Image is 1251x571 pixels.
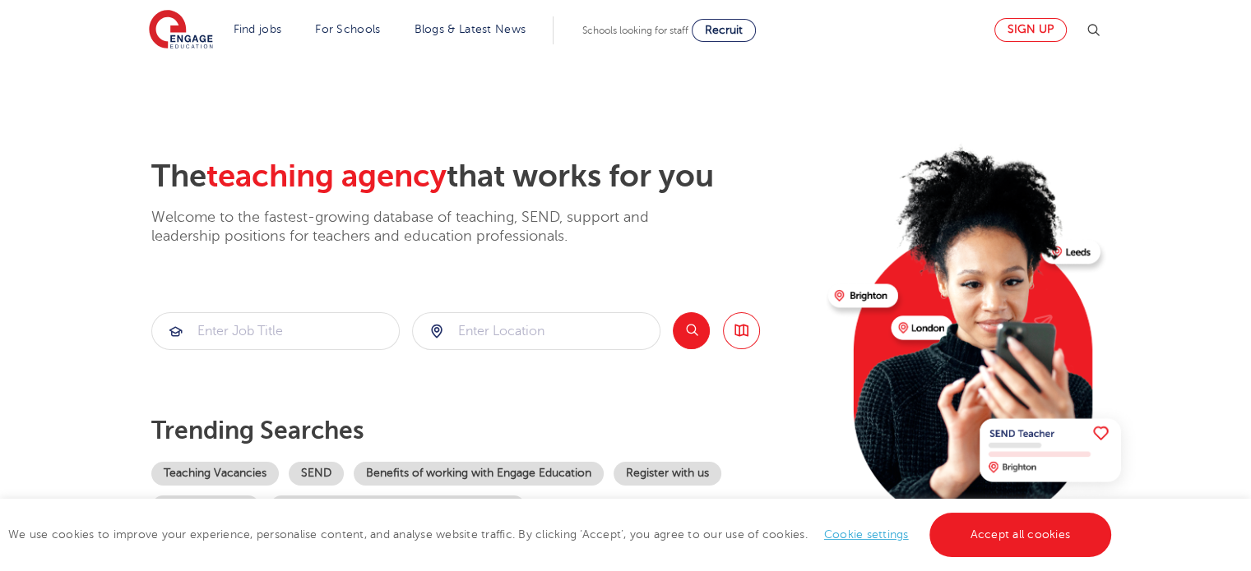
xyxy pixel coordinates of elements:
[149,10,213,51] img: Engage Education
[315,23,380,35] a: For Schools
[151,208,694,246] p: Welcome to the fastest-growing database of teaching, SEND, support and leadership positions for t...
[151,495,260,519] a: Become a tutor
[270,495,526,519] a: Our coverage across [GEOGRAPHIC_DATA]
[206,159,447,194] span: teaching agency
[673,312,710,349] button: Search
[152,313,399,349] input: Submit
[151,462,279,486] a: Teaching Vacancies
[705,24,743,36] span: Recruit
[289,462,344,486] a: SEND
[824,528,909,541] a: Cookie settings
[692,19,756,42] a: Recruit
[8,528,1115,541] span: We use cookies to improve your experience, personalise content, and analyse website traffic. By c...
[412,312,660,350] div: Submit
[614,462,721,486] a: Register with us
[929,513,1112,557] a: Accept all cookies
[994,18,1067,42] a: Sign up
[151,416,815,445] p: Trending searches
[151,158,815,196] h2: The that works for you
[354,462,604,486] a: Benefits of working with Engage Education
[151,312,400,350] div: Submit
[413,313,660,349] input: Submit
[415,23,526,35] a: Blogs & Latest News
[234,23,282,35] a: Find jobs
[582,25,688,36] span: Schools looking for staff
